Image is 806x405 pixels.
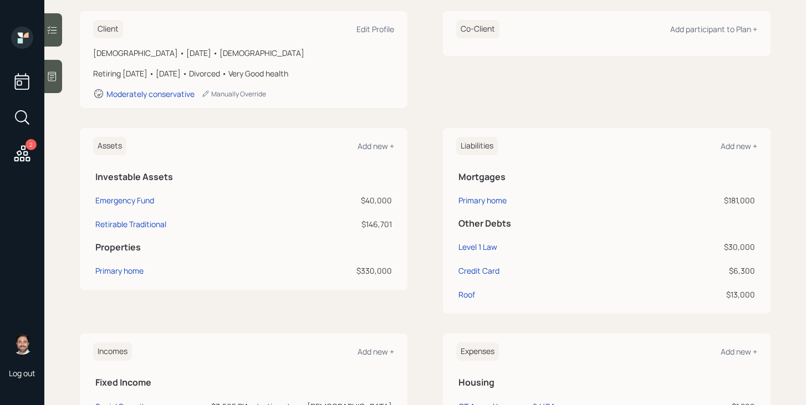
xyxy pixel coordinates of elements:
[721,141,757,151] div: Add new +
[456,342,499,361] h6: Expenses
[93,137,126,155] h6: Assets
[358,141,394,151] div: Add new +
[292,194,392,206] div: $40,000
[638,194,755,206] div: $181,000
[95,172,392,182] h5: Investable Assets
[638,265,755,276] div: $6,300
[93,20,123,38] h6: Client
[456,137,498,155] h6: Liabilities
[93,47,394,59] div: [DEMOGRAPHIC_DATA] • [DATE] • [DEMOGRAPHIC_DATA]
[458,377,755,388] h5: Housing
[458,289,475,300] div: Roof
[11,332,33,355] img: michael-russo-headshot.png
[95,194,154,206] div: Emergency Fund
[201,89,266,99] div: Manually Override
[458,172,755,182] h5: Mortgages
[292,218,392,230] div: $146,701
[93,342,132,361] h6: Incomes
[106,89,195,99] div: Moderately conservative
[356,24,394,34] div: Edit Profile
[458,241,497,253] div: Level 1 Law
[9,368,35,378] div: Log out
[358,346,394,357] div: Add new +
[95,218,166,230] div: Retirable Traditional
[458,194,507,206] div: Primary home
[95,242,392,253] h5: Properties
[95,265,144,276] div: Primary home
[458,218,755,229] h5: Other Debts
[25,139,37,150] div: 2
[638,241,755,253] div: $30,000
[93,68,394,79] div: Retiring [DATE] • [DATE] • Divorced • Very Good health
[292,265,392,276] div: $330,000
[458,265,499,276] div: Credit Card
[638,289,755,300] div: $13,000
[95,377,392,388] h5: Fixed Income
[721,346,757,357] div: Add new +
[456,20,499,38] h6: Co-Client
[670,24,757,34] div: Add participant to Plan +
